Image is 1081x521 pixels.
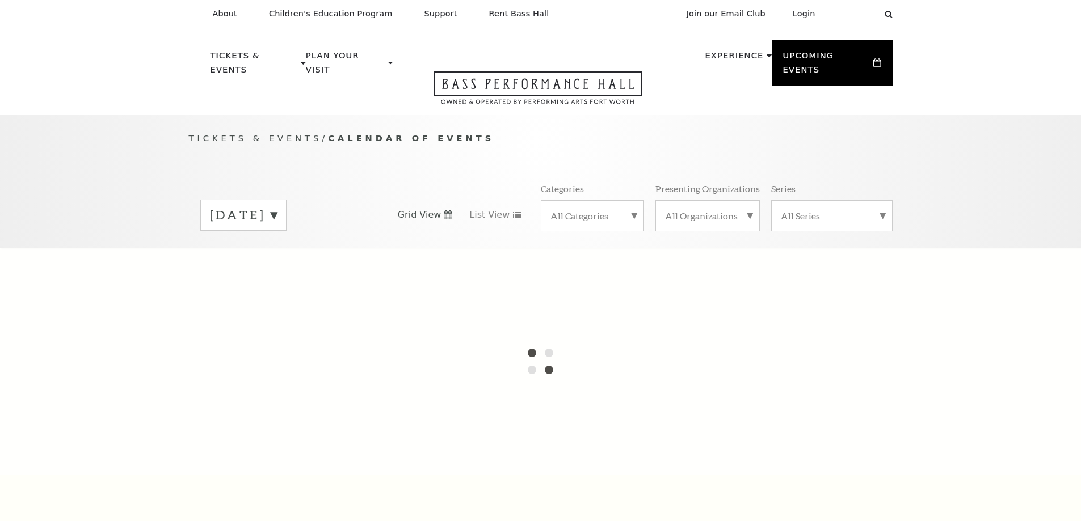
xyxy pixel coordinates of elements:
[705,49,763,69] p: Experience
[665,210,750,222] label: All Organizations
[783,49,871,83] p: Upcoming Events
[655,183,760,194] p: Presenting Organizations
[213,9,237,19] p: About
[328,133,494,143] span: Calendar of Events
[834,9,874,19] select: Select:
[189,133,322,143] span: Tickets & Events
[781,210,883,222] label: All Series
[210,206,277,224] label: [DATE]
[269,9,393,19] p: Children's Education Program
[771,183,796,194] p: Series
[469,209,510,221] span: List View
[306,49,385,83] p: Plan Your Visit
[489,9,549,19] p: Rent Bass Hall
[424,9,457,19] p: Support
[541,183,584,194] p: Categories
[211,49,298,83] p: Tickets & Events
[189,132,893,146] p: /
[398,209,441,221] span: Grid View
[550,210,634,222] label: All Categories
